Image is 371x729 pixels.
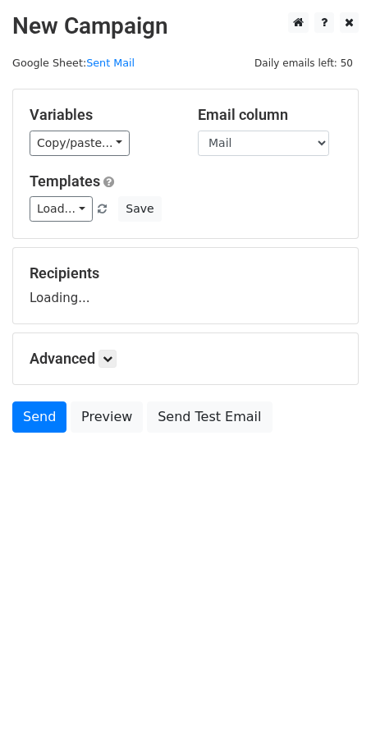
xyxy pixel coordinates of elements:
span: Daily emails left: 50 [249,54,359,72]
a: Templates [30,172,100,190]
a: Sent Mail [86,57,135,69]
h5: Email column [198,106,341,124]
h2: New Campaign [12,12,359,40]
div: Loading... [30,264,341,307]
a: Send [12,401,66,433]
button: Save [118,196,161,222]
a: Preview [71,401,143,433]
small: Google Sheet: [12,57,135,69]
a: Copy/paste... [30,131,130,156]
a: Load... [30,196,93,222]
h5: Recipients [30,264,341,282]
a: Send Test Email [147,401,272,433]
a: Daily emails left: 50 [249,57,359,69]
h5: Variables [30,106,173,124]
h5: Advanced [30,350,341,368]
